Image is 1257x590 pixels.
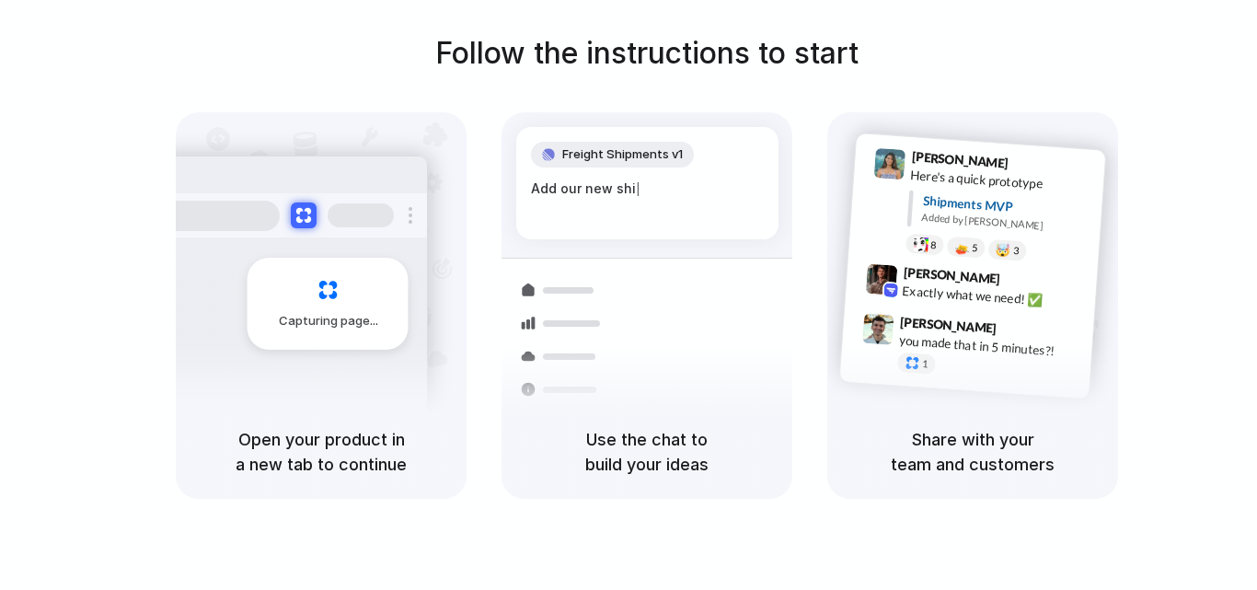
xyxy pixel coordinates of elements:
[900,312,998,339] span: [PERSON_NAME]
[910,166,1094,197] div: Here's a quick prototype
[562,145,683,164] span: Freight Shipments v1
[524,427,770,477] h5: Use the chat to build your ideas
[1002,321,1040,343] span: 9:47 AM
[1014,156,1052,178] span: 9:41 AM
[636,181,640,196] span: |
[996,244,1011,258] div: 🤯
[972,243,978,253] span: 5
[435,31,859,75] h1: Follow the instructions to start
[198,427,444,477] h5: Open your product in a new tab to continue
[911,146,1009,173] span: [PERSON_NAME]
[921,210,1090,237] div: Added by [PERSON_NAME]
[922,359,928,369] span: 1
[903,262,1000,289] span: [PERSON_NAME]
[1006,272,1044,294] span: 9:42 AM
[531,179,764,199] div: Add our new shi
[849,427,1096,477] h5: Share with your team and customers
[922,191,1092,222] div: Shipments MVP
[902,282,1086,313] div: Exactly what we need! ✅
[1013,246,1020,256] span: 3
[930,240,937,250] span: 8
[898,331,1082,363] div: you made that in 5 minutes?!
[279,312,381,330] span: Capturing page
